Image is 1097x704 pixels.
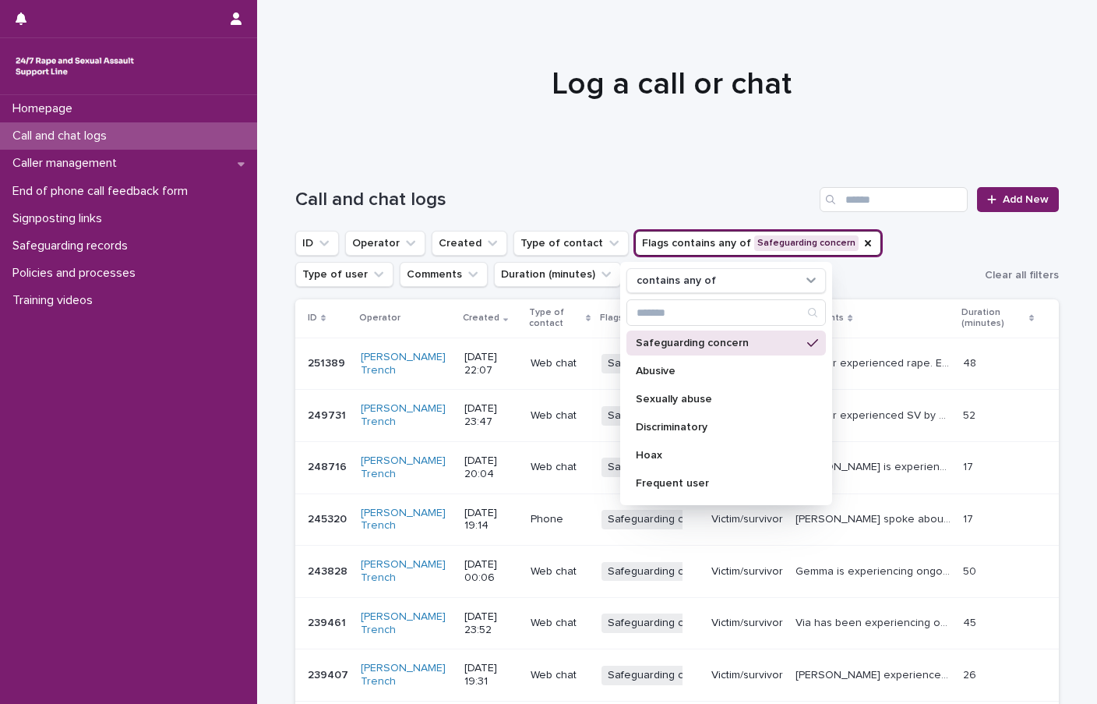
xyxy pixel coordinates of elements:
[795,614,954,630] p: Via has been experiencing ongoing SV for a year by male school friend. Disclosed him abusing othe...
[308,406,349,423] p: 249731
[795,406,954,423] p: Survivor experienced SV by a male perpetrator and disclosed to a friend on Monday. Discussed cons...
[795,458,954,474] p: Jess is experiencing SV from a male family friend. Provided information on safeguarding and child...
[295,494,1059,546] tr: 245320245320 [PERSON_NAME] Trench [DATE] 19:14PhoneSafeguarding concernVictim/survivor[PERSON_NAM...
[963,458,976,474] p: 17
[6,293,105,308] p: Training videos
[295,189,813,211] h1: Call and chat logs
[295,546,1059,598] tr: 243828243828 [PERSON_NAME] Trench [DATE] 00:06Web chatSafeguarding concernVictim/survivorGemma is...
[463,310,499,327] p: Created
[626,299,826,326] div: Search
[636,394,801,405] p: Sexually abuse
[601,458,725,477] span: Safeguarding concern
[529,304,582,333] p: Type of contact
[295,597,1059,649] tr: 239461239461 [PERSON_NAME] Trench [DATE] 23:52Web chatSafeguarding concernVictim/survivorVia has ...
[795,354,954,370] p: Survivor experienced rape. Experiencing suicidal thoughts and self-injured by cutting on Sunday. ...
[308,510,350,526] p: 245320
[963,614,979,630] p: 45
[359,310,400,327] p: Operator
[963,510,976,526] p: 17
[601,666,725,685] span: Safeguarding concern
[637,274,716,288] p: contains any of
[711,617,783,630] p: Victim/survivor
[795,510,954,526] p: Toby spoke about 2 experiences of SV whilst at school by female friend (who also experienced SV b...
[979,264,1059,287] button: Clear all filters
[432,231,507,256] button: Created
[627,300,825,325] input: Search
[308,666,351,682] p: 239407
[295,441,1059,494] tr: 248716248716 [PERSON_NAME] Trench [DATE] 20:04Web chatSafeguarding concernVictim/survivor[PERSON_...
[531,565,589,578] p: Web chat
[6,156,129,171] p: Caller management
[531,357,589,370] p: Web chat
[711,669,783,682] p: Victim/survivor
[464,507,518,533] p: [DATE] 19:14
[494,262,621,287] button: Duration (minutes)
[531,461,589,474] p: Web chat
[601,614,725,633] span: Safeguarding concern
[985,270,1059,281] span: Clear all filters
[963,666,979,682] p: 26
[601,354,725,373] span: Safeguarding concern
[361,662,452,688] a: [PERSON_NAME] Trench
[345,231,425,256] button: Operator
[6,129,119,143] p: Call and chat logs
[308,354,348,370] p: 251389
[308,310,317,327] p: ID
[6,211,115,226] p: Signposting links
[12,51,137,82] img: rhQMoQhaT3yELyF149Cw
[636,450,801,461] p: Hoax
[531,409,589,423] p: Web chat
[464,402,518,429] p: [DATE] 23:47
[963,354,979,370] p: 48
[600,310,623,327] p: Flags
[464,351,518,377] p: [DATE] 22:07
[636,338,801,348] p: Safeguarding concern
[361,402,452,429] a: [PERSON_NAME] Trench
[531,513,589,526] p: Phone
[361,351,452,377] a: [PERSON_NAME] Trench
[295,390,1059,442] tr: 249731249731 [PERSON_NAME] Trench [DATE] 23:47Web chatSafeguarding concern+1Victim/survivorSurviv...
[795,666,954,682] p: Lexi experienced rape 2 days ago by their male partner and described physical and emotional abuse...
[464,662,518,688] p: [DATE] 19:31
[977,187,1059,212] a: Add New
[820,187,968,212] input: Search
[308,458,350,474] p: 248716
[6,266,148,281] p: Policies and processes
[531,617,589,630] p: Web chat
[464,455,518,481] p: [DATE] 20:04
[295,338,1059,390] tr: 251389251389 [PERSON_NAME] Trench [DATE] 22:07Web chatSafeguarding concern+1Victim/survivorSurviv...
[6,239,140,253] p: Safeguarding records
[601,510,725,529] span: Safeguarding concern
[961,304,1025,333] p: Duration (minutes)
[361,507,452,533] a: [PERSON_NAME] Trench
[1003,194,1049,205] span: Add New
[711,565,783,578] p: Victim/survivor
[361,610,452,637] a: [PERSON_NAME] Trench
[963,562,979,578] p: 50
[308,614,349,630] p: 239461
[464,558,518,585] p: [DATE] 00:06
[636,422,801,433] p: Discriminatory
[795,562,954,578] p: Gemma is experiencing ongoing SV by her Dad. Explored safety and support options. Provided inform...
[464,610,518,637] p: [DATE] 23:52
[400,262,488,287] button: Comments
[513,231,629,256] button: Type of contact
[6,101,85,116] p: Homepage
[635,231,881,256] button: Flags
[308,562,351,578] p: 243828
[290,65,1053,103] h1: Log a call or chat
[361,558,452,585] a: [PERSON_NAME] Trench
[295,231,339,256] button: ID
[601,562,725,582] span: Safeguarding concern
[711,513,783,526] p: Victim/survivor
[531,669,589,682] p: Web chat
[636,478,801,489] p: Frequent user
[963,406,979,423] p: 52
[361,455,452,481] a: [PERSON_NAME] Trench
[295,649,1059,702] tr: 239407239407 [PERSON_NAME] Trench [DATE] 19:31Web chatSafeguarding concernVictim/survivor[PERSON_...
[601,406,725,426] span: Safeguarding concern
[295,262,393,287] button: Type of user
[6,184,200,199] p: End of phone call feedback form
[636,366,801,377] p: Abusive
